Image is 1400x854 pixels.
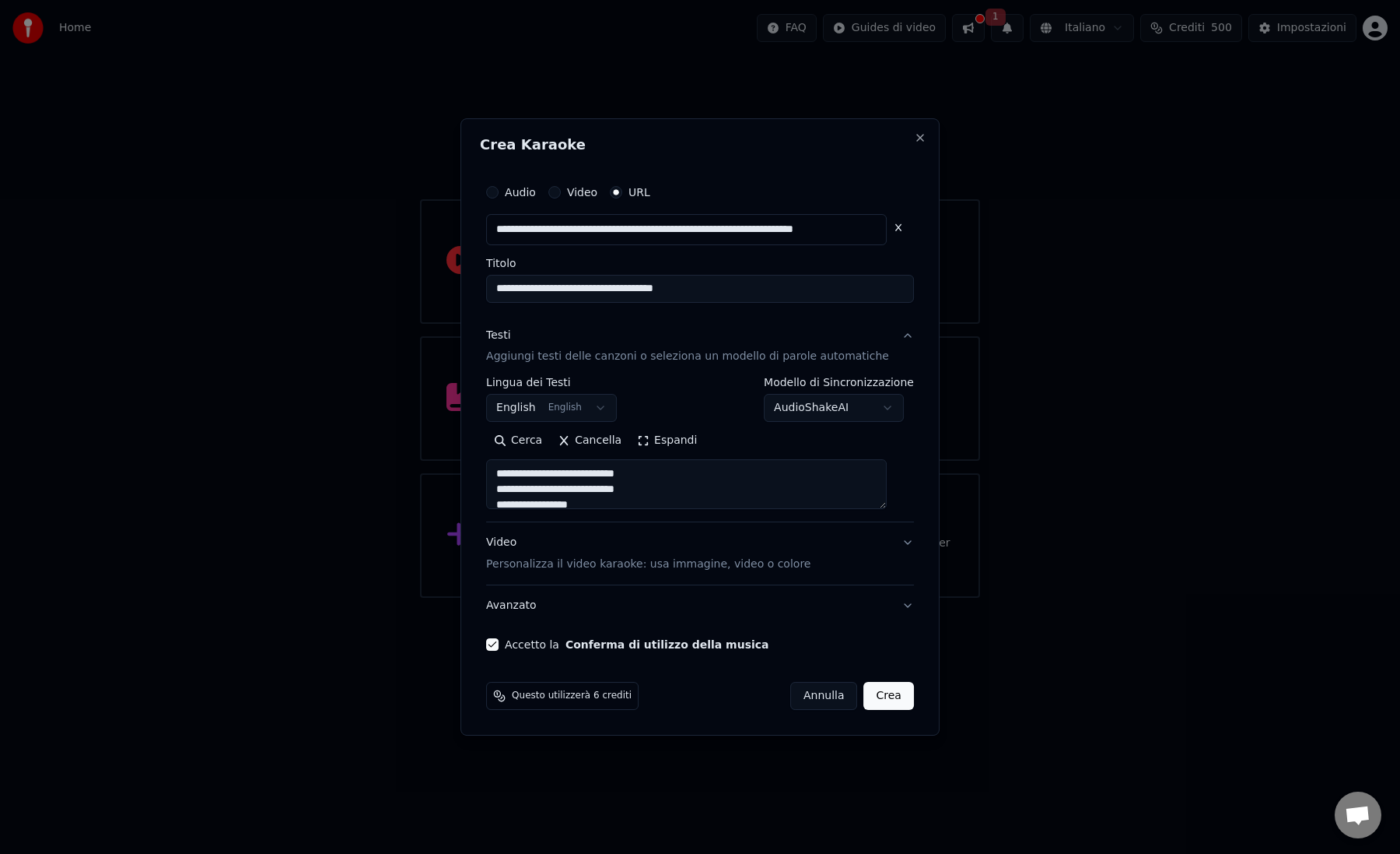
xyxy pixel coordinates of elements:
button: Espandi [629,429,705,454]
div: Video [486,536,810,573]
span: Questo utilizzerà 6 crediti [512,690,632,702]
p: Personalizza il video karaoke: usa immagine, video o colore [486,557,810,572]
label: Lingua dei Testi [486,378,617,388]
button: Annulla [790,682,858,710]
p: Aggiungi testi delle canzoni o seleziona un modello di parole automatiche [486,350,889,365]
label: Titolo [486,258,914,269]
label: Video [567,187,597,198]
button: Accetto la [565,639,769,650]
div: Testi [486,328,510,343]
label: Modello di Sincronizzazione [764,378,914,388]
label: Audio [505,187,536,198]
button: Cerca [486,429,550,454]
label: Accetto la [505,639,768,650]
button: Cancella [550,429,629,454]
button: Avanzato [486,585,914,626]
h2: Crea Karaoke [480,138,920,152]
button: VideoPersonalizza il video karaoke: usa immagine, video o colore [486,523,914,585]
label: URL [628,187,650,198]
button: TestiAggiungi testi delle canzoni o seleziona un modello di parole automatiche [486,315,914,378]
button: Crea [864,682,914,710]
div: TestiAggiungi testi delle canzoni o seleziona un modello di parole automatiche [486,378,914,522]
